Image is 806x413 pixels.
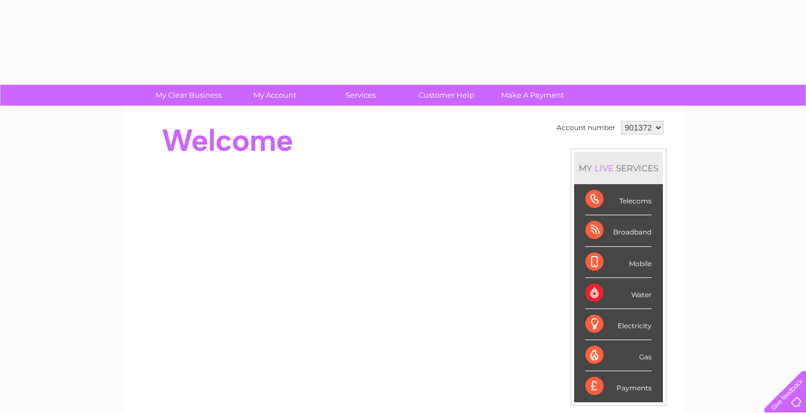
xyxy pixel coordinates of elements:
td: Account number [554,118,618,137]
div: Water [585,278,652,309]
div: MY SERVICES [574,152,663,184]
div: Gas [585,340,652,371]
a: Services [314,85,407,106]
a: My Account [228,85,321,106]
div: Payments [585,371,652,402]
a: My Clear Business [142,85,235,106]
a: Make A Payment [486,85,579,106]
div: Telecoms [585,184,652,215]
div: LIVE [592,163,616,173]
a: Customer Help [400,85,493,106]
div: Electricity [585,309,652,340]
div: Broadband [585,215,652,246]
div: Mobile [585,247,652,278]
